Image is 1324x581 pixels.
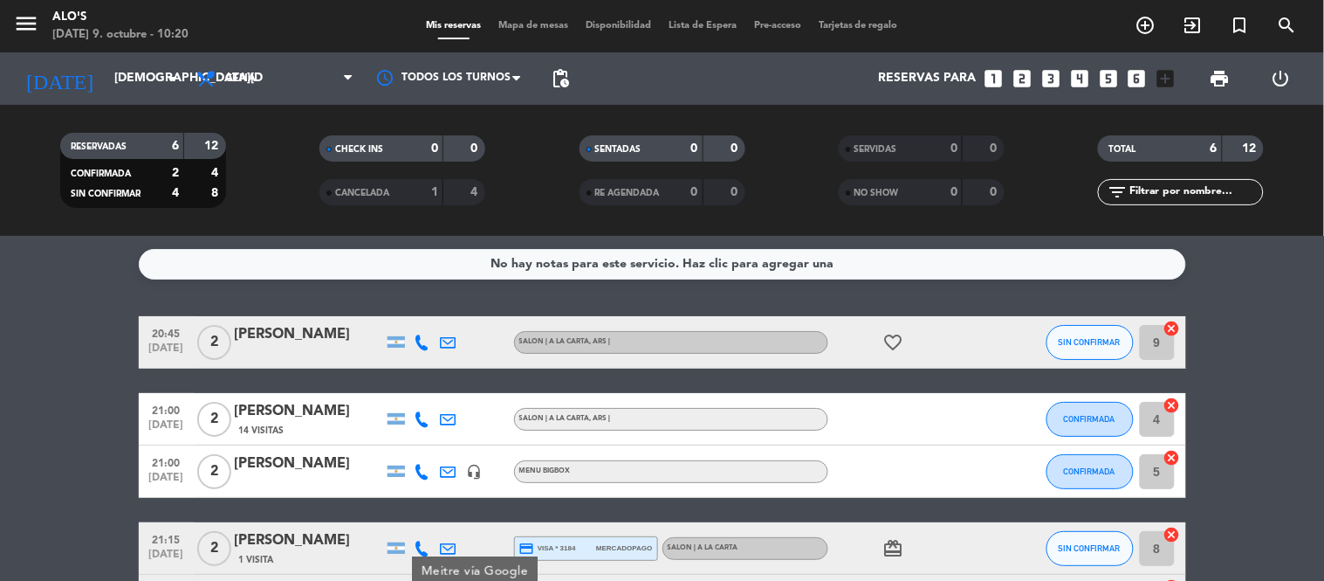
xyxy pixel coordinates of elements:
span: SALON | A LA CARTA [519,338,611,345]
span: RE AGENDADA [595,189,660,197]
span: Disponibilidad [577,21,660,31]
span: SIN CONFIRMAR [1059,543,1121,553]
i: arrow_drop_down [162,68,183,89]
strong: 12 [1243,142,1260,155]
strong: 0 [950,186,957,198]
span: SENTADAS [595,145,641,154]
span: CANCELADA [335,189,389,197]
span: Mis reservas [417,21,490,31]
span: CONFIRMADA [1064,414,1115,424]
span: [DATE] [145,419,189,439]
span: 14 Visitas [239,424,285,438]
button: SIN CONFIRMAR [1046,531,1134,566]
span: 20:45 [145,322,189,342]
strong: 0 [731,142,741,155]
i: looks_one [982,67,1005,90]
i: looks_6 [1126,67,1149,90]
i: exit_to_app [1183,15,1204,36]
i: looks_3 [1039,67,1062,90]
strong: 0 [431,142,438,155]
span: 2 [197,325,231,360]
span: 2 [197,402,231,437]
span: NO SHOW [854,189,899,197]
span: [DATE] [145,342,189,363]
button: CONFIRMADA [1046,454,1134,489]
span: [DATE] [145,549,189,569]
i: credit_card [519,541,535,557]
div: LOG OUT [1251,52,1311,105]
span: Reservas para [878,72,976,86]
strong: 2 [172,167,179,179]
span: SIN CONFIRMAR [1059,337,1121,347]
span: Pre-acceso [745,21,810,31]
span: 21:00 [145,399,189,419]
span: CHECK INS [335,145,383,154]
input: Filtrar por nombre... [1128,183,1263,202]
span: pending_actions [550,68,571,89]
i: cancel [1163,397,1181,414]
div: [DATE] 9. octubre - 10:20 [52,26,189,44]
strong: 4 [172,187,179,199]
span: mercadopago [596,543,652,554]
div: [PERSON_NAME] [235,323,383,346]
i: looks_two [1011,67,1033,90]
i: favorite_border [883,332,904,353]
strong: 12 [204,140,222,152]
i: menu [13,10,39,37]
strong: 8 [211,187,222,199]
div: [PERSON_NAME] [235,400,383,423]
span: RESERVADAS [71,142,127,151]
span: [DATE] [145,472,189,492]
strong: 1 [431,186,438,198]
strong: 0 [691,186,698,198]
div: [PERSON_NAME] [235,453,383,475]
span: CONFIRMADA [1064,467,1115,476]
strong: 6 [1211,142,1218,155]
i: cancel [1163,449,1181,467]
i: search [1277,15,1298,36]
strong: 0 [471,142,482,155]
span: MENU BIGBOX [519,467,571,474]
span: Lista de Espera [660,21,745,31]
div: No hay notas para este servicio. Haz clic para agregar una [490,254,834,274]
span: CONFIRMADA [71,169,131,178]
span: Tarjetas de regalo [810,21,907,31]
i: add_box [1155,67,1177,90]
i: filter_list [1107,182,1128,203]
strong: 6 [172,140,179,152]
i: card_giftcard [883,538,904,559]
span: TOTAL [1108,145,1135,154]
strong: 4 [471,186,482,198]
span: 21:00 [145,452,189,472]
i: turned_in_not [1230,15,1251,36]
span: Cena [225,73,256,85]
i: cancel [1163,320,1181,337]
i: looks_4 [1068,67,1091,90]
div: Alo's [52,9,189,26]
span: 1 Visita [239,553,274,567]
span: , ARS | [590,338,611,345]
i: looks_5 [1097,67,1120,90]
strong: 0 [691,142,698,155]
span: , ARS | [590,415,611,422]
strong: 0 [990,186,1000,198]
span: visa * 3184 [519,541,576,557]
div: [PERSON_NAME] [235,529,383,552]
i: [DATE] [13,59,106,98]
span: SIN CONFIRMAR [71,190,141,198]
strong: 0 [990,142,1000,155]
span: SALON | A LA CARTA [519,415,611,422]
button: menu [13,10,39,43]
strong: 0 [950,142,957,155]
span: 2 [197,531,231,566]
button: CONFIRMADA [1046,402,1134,437]
span: Mapa de mesas [490,21,577,31]
i: headset_mic [467,464,483,480]
i: cancel [1163,526,1181,543]
button: SIN CONFIRMAR [1046,325,1134,360]
i: power_settings_new [1270,68,1291,89]
span: SERVIDAS [854,145,897,154]
strong: 4 [211,167,222,179]
span: 21:15 [145,529,189,549]
span: 2 [197,454,231,489]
